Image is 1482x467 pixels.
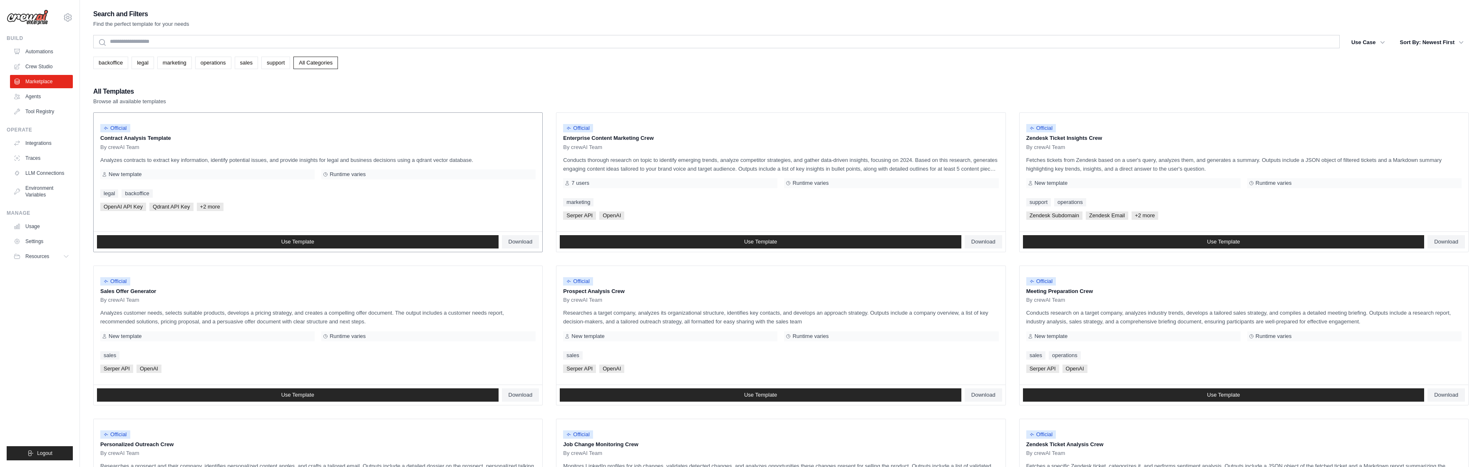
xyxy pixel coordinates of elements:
span: Official [1026,277,1056,286]
span: Runtime varies [330,333,366,340]
span: By crewAI Team [1026,297,1065,303]
a: operations [1054,198,1086,206]
span: Official [100,430,130,439]
a: Use Template [1023,235,1425,248]
span: By crewAI Team [563,297,602,303]
span: Use Template [744,392,777,398]
a: All Categories [293,57,338,69]
a: sales [235,57,258,69]
a: Download [1427,235,1465,248]
a: backoffice [122,189,152,198]
p: Prospect Analysis Crew [563,287,998,296]
a: sales [1026,351,1045,360]
span: Official [100,277,130,286]
a: sales [563,351,582,360]
button: Use Case [1346,35,1390,50]
p: Analyzes contracts to extract key information, identify potential issues, and provide insights fo... [100,156,536,164]
p: Meeting Preparation Crew [1026,287,1462,296]
span: Download [509,392,533,398]
a: Marketplace [10,75,73,88]
span: Logout [37,450,52,457]
span: New template [1035,180,1067,186]
a: sales [100,351,119,360]
a: Settings [10,235,73,248]
p: Conducts thorough research on topic to identify emerging trends, analyze competitor strategies, a... [563,156,998,173]
span: Runtime varies [1256,333,1292,340]
span: Download [1434,238,1458,245]
img: Logo [7,10,48,25]
span: OpenAI [599,365,624,373]
a: Crew Studio [10,60,73,73]
div: Manage [7,210,73,216]
a: Use Template [560,235,961,248]
a: Download [965,235,1002,248]
span: Use Template [1207,238,1240,245]
a: backoffice [93,57,128,69]
a: Download [502,235,539,248]
a: Traces [10,152,73,165]
p: Zendesk Ticket Insights Crew [1026,134,1462,142]
a: Tool Registry [10,105,73,118]
button: Resources [10,250,73,263]
button: Sort By: Newest First [1395,35,1469,50]
span: Official [563,124,593,132]
a: Environment Variables [10,181,73,201]
span: By crewAI Team [100,297,139,303]
span: Serper API [563,211,596,220]
span: Runtime varies [330,171,366,178]
a: Usage [10,220,73,233]
a: Automations [10,45,73,58]
a: support [1026,198,1051,206]
a: support [261,57,290,69]
span: By crewAI Team [1026,450,1065,457]
span: Serper API [100,365,133,373]
span: Serper API [1026,365,1059,373]
span: By crewAI Team [563,450,602,457]
span: +2 more [197,203,223,211]
p: Analyzes customer needs, selects suitable products, develops a pricing strategy, and creates a co... [100,308,536,326]
span: New template [1035,333,1067,340]
a: legal [100,189,118,198]
span: Download [1434,392,1458,398]
p: Job Change Monitoring Crew [563,440,998,449]
span: Zendesk Email [1086,211,1128,220]
span: Use Template [281,392,314,398]
p: Conducts research on a target company, analyzes industry trends, develops a tailored sales strate... [1026,308,1462,326]
span: Resources [25,253,49,260]
span: Official [563,277,593,286]
span: OpenAI [137,365,161,373]
span: Use Template [744,238,777,245]
a: marketing [157,57,192,69]
span: Official [1026,124,1056,132]
a: Use Template [1023,388,1425,402]
span: Use Template [281,238,314,245]
a: legal [132,57,154,69]
p: Sales Offer Generator [100,287,536,296]
div: Operate [7,127,73,133]
span: New template [571,333,604,340]
span: OpenAI [1062,365,1087,373]
a: marketing [563,198,593,206]
a: Agents [10,90,73,103]
span: Official [563,430,593,439]
a: LLM Connections [10,166,73,180]
span: By crewAI Team [563,144,602,151]
p: Zendesk Ticket Analysis Crew [1026,440,1462,449]
h2: All Templates [93,86,166,97]
span: Official [1026,430,1056,439]
span: OpenAI API Key [100,203,146,211]
span: +2 more [1132,211,1158,220]
span: Zendesk Subdomain [1026,211,1082,220]
div: Build [7,35,73,42]
a: operations [1049,351,1081,360]
a: Download [502,388,539,402]
span: Serper API [563,365,596,373]
a: Download [965,388,1002,402]
span: By crewAI Team [1026,144,1065,151]
a: operations [195,57,231,69]
p: Fetches tickets from Zendesk based on a user's query, analyzes them, and generates a summary. Out... [1026,156,1462,173]
p: Enterprise Content Marketing Crew [563,134,998,142]
span: New template [109,171,141,178]
span: Download [971,392,995,398]
p: Contract Analysis Template [100,134,536,142]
